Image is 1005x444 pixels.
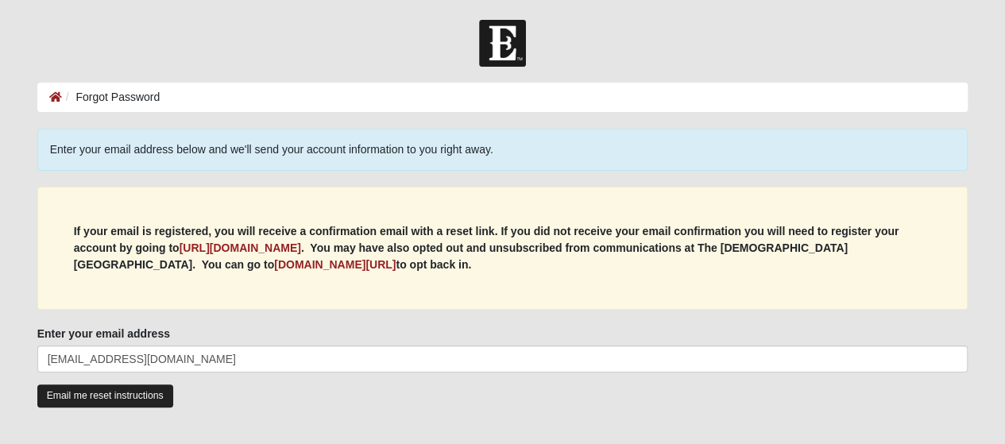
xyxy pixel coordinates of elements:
div: Enter your email address below and we'll send your account information to you right away. [37,129,968,171]
label: Enter your email address [37,326,170,342]
input: Email me reset instructions [37,384,173,407]
img: Church of Eleven22 Logo [479,20,526,67]
p: If your email is registered, you will receive a confirmation email with a reset link. If you did ... [74,223,932,273]
a: [DOMAIN_NAME][URL] [274,258,396,271]
li: Forgot Password [62,89,160,106]
a: [URL][DOMAIN_NAME] [180,241,301,254]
